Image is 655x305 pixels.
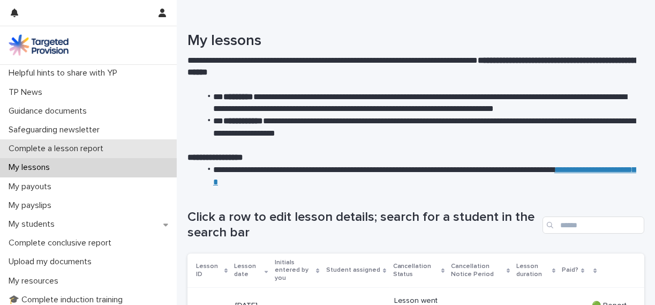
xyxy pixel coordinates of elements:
p: My students [4,219,63,229]
p: Complete a lesson report [4,144,112,154]
p: Complete conclusive report [4,238,120,248]
p: Upload my documents [4,257,100,267]
p: My lessons [4,162,58,173]
h1: Click a row to edit lesson details; search for a student in the search bar [187,210,538,241]
p: Lesson ID [196,261,222,280]
p: Cancellation Status [393,261,439,280]
p: Initials entered by you [275,257,314,284]
p: Student assigned [326,264,380,276]
input: Search [543,217,644,234]
h1: My lessons [187,32,636,50]
img: M5nRWzHhSzIhMunXDL62 [9,34,69,56]
p: My payouts [4,182,60,192]
p: TP News [4,87,51,98]
p: My payslips [4,200,60,211]
p: Safeguarding newsletter [4,125,108,135]
p: Paid? [562,264,578,276]
p: Lesson date [234,261,262,280]
p: 🎓 Complete induction training [4,295,131,305]
p: Helpful hints to share with YP [4,68,126,78]
p: Lesson duration [516,261,549,280]
p: Guidance documents [4,106,95,116]
p: Cancellation Notice Period [451,261,504,280]
p: My resources [4,276,67,286]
